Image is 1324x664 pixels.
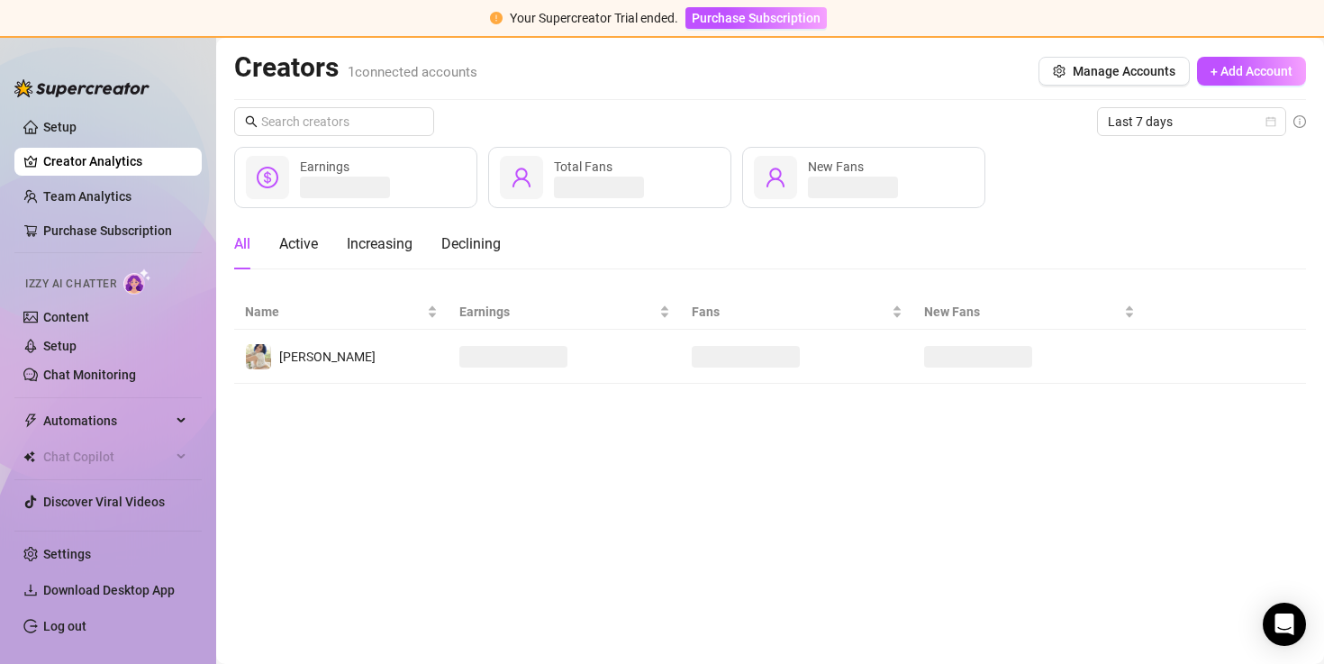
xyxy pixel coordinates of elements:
[347,233,413,255] div: Increasing
[1293,115,1306,128] span: info-circle
[245,302,423,322] span: Name
[449,295,681,330] th: Earnings
[511,167,532,188] span: user
[279,350,376,364] span: [PERSON_NAME]
[300,159,349,174] span: Earnings
[257,167,278,188] span: dollar-circle
[685,11,827,25] a: Purchase Subscription
[43,189,131,204] a: Team Analytics
[43,310,89,324] a: Content
[23,414,38,428] span: thunderbolt
[25,276,116,293] span: Izzy AI Chatter
[43,120,77,134] a: Setup
[43,547,91,561] a: Settings
[43,368,136,382] a: Chat Monitoring
[681,295,913,330] th: Fans
[692,11,821,25] span: Purchase Subscription
[808,159,864,174] span: New Fans
[490,12,503,24] span: exclamation-circle
[43,495,165,509] a: Discover Viral Videos
[510,11,678,25] span: Your Supercreator Trial ended.
[245,115,258,128] span: search
[348,64,477,80] span: 1 connected accounts
[279,233,318,255] div: Active
[246,344,271,369] img: Lizbeth
[685,7,827,29] button: Purchase Subscription
[1211,64,1292,78] span: + Add Account
[43,223,172,238] a: Purchase Subscription
[1073,64,1175,78] span: Manage Accounts
[43,442,171,471] span: Chat Copilot
[1263,603,1306,646] div: Open Intercom Messenger
[459,302,656,322] span: Earnings
[123,268,151,295] img: AI Chatter
[23,450,35,463] img: Chat Copilot
[1108,108,1275,135] span: Last 7 days
[1265,116,1276,127] span: calendar
[234,233,250,255] div: All
[913,295,1146,330] th: New Fans
[23,583,38,597] span: download
[14,79,150,97] img: logo-BBDzfeDw.svg
[924,302,1120,322] span: New Fans
[554,159,612,174] span: Total Fans
[43,339,77,353] a: Setup
[1038,57,1190,86] button: Manage Accounts
[43,619,86,633] a: Log out
[1053,65,1066,77] span: setting
[441,233,501,255] div: Declining
[43,583,175,597] span: Download Desktop App
[234,50,477,85] h2: Creators
[234,295,449,330] th: Name
[692,302,888,322] span: Fans
[43,406,171,435] span: Automations
[1197,57,1306,86] button: + Add Account
[43,147,187,176] a: Creator Analytics
[765,167,786,188] span: user
[261,112,409,132] input: Search creators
